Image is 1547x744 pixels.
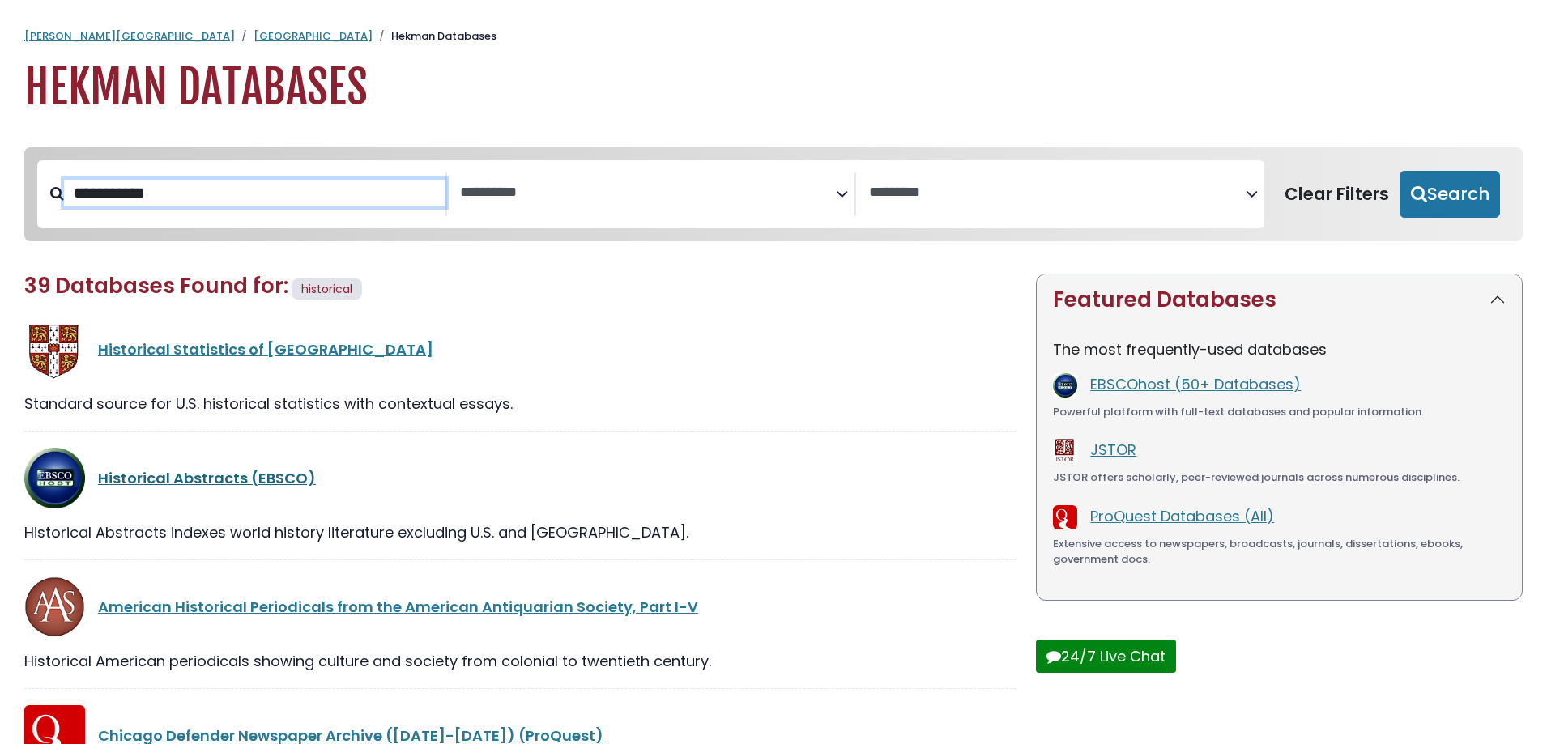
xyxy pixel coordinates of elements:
button: 24/7 Live Chat [1036,640,1176,673]
div: Standard source for U.S. historical statistics with contextual essays. [24,393,1016,415]
span: historical [301,281,352,297]
textarea: Search [460,185,837,202]
a: Historical Abstracts (EBSCO) [98,468,316,488]
div: Historical American periodicals showing culture and society from colonial to twentieth century. [24,650,1016,672]
a: JSTOR [1090,440,1136,460]
input: Search database by title or keyword [64,180,445,206]
nav: breadcrumb [24,28,1523,45]
h1: Hekman Databases [24,61,1523,115]
a: [GEOGRAPHIC_DATA] [254,28,373,44]
button: Clear Filters [1274,171,1400,218]
button: Submit for Search Results [1400,171,1500,218]
div: Powerful platform with full-text databases and popular information. [1053,404,1506,420]
a: ProQuest Databases (All) [1090,506,1274,526]
div: Extensive access to newspapers, broadcasts, journals, dissertations, ebooks, government docs. [1053,536,1506,568]
a: [PERSON_NAME][GEOGRAPHIC_DATA] [24,28,235,44]
p: The most frequently-used databases [1053,338,1506,360]
a: American Historical Periodicals from the American Antiquarian Society, Part I-V [98,597,698,617]
li: Hekman Databases [373,28,496,45]
nav: Search filters [24,147,1523,241]
a: Historical Statistics of [GEOGRAPHIC_DATA] [98,339,433,359]
button: Featured Databases [1037,274,1522,325]
div: Historical Abstracts indexes world history literature excluding U.S. and [GEOGRAPHIC_DATA]. [24,521,1016,543]
a: EBSCOhost (50+ Databases) [1090,374,1301,394]
div: JSTOR offers scholarly, peer-reviewed journals across numerous disciplines. [1053,470,1506,486]
textarea: Search [869,185,1246,202]
span: 39 Databases Found for: [24,271,288,300]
